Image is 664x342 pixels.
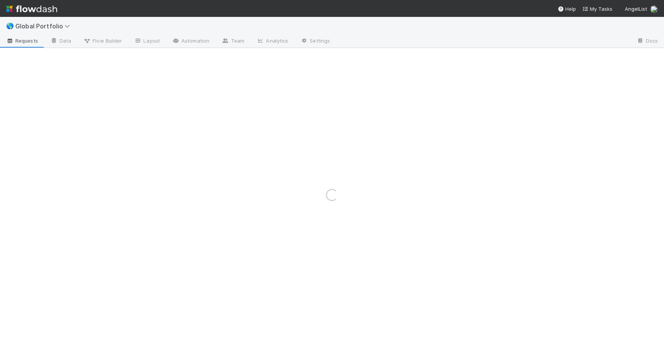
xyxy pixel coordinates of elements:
[83,37,122,45] span: Flow Builder
[625,6,647,12] span: AngelList
[166,35,216,48] a: Automation
[6,37,38,45] span: Requests
[251,35,294,48] a: Analytics
[44,35,77,48] a: Data
[128,35,166,48] a: Layout
[77,35,128,48] a: Flow Builder
[582,5,613,13] a: My Tasks
[582,6,613,12] span: My Tasks
[650,5,658,13] img: avatar_e0ab5a02-4425-4644-8eca-231d5bcccdf4.png
[558,5,576,13] div: Help
[6,2,57,15] img: logo-inverted-e16ddd16eac7371096b0.svg
[294,35,336,48] a: Settings
[6,23,14,29] span: 🌎
[631,35,664,48] a: Docs
[15,22,74,30] span: Global Portfolio
[216,35,251,48] a: Team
